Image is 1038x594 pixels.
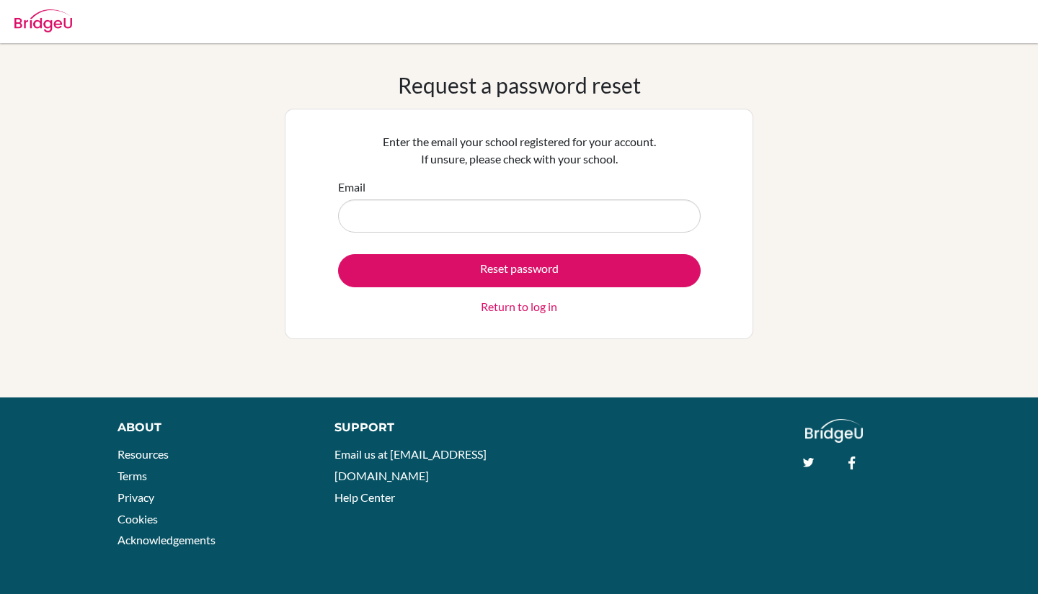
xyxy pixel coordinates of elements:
[334,419,505,436] div: Support
[338,254,701,287] button: Reset password
[334,490,395,504] a: Help Center
[117,490,154,504] a: Privacy
[805,419,864,443] img: logo_white@2x-f4f0deed5e89b7ecb1c2cc34c3e3d731f90f0f143d5ea2071677605dd97b5244.png
[338,133,701,168] p: Enter the email your school registered for your account. If unsure, please check with your school.
[117,469,147,482] a: Terms
[338,179,365,196] label: Email
[14,9,72,32] img: Bridge-U
[117,533,216,546] a: Acknowledgements
[334,447,487,482] a: Email us at [EMAIL_ADDRESS][DOMAIN_NAME]
[481,298,557,315] a: Return to log in
[117,419,302,436] div: About
[117,512,158,526] a: Cookies
[117,447,169,461] a: Resources
[398,72,641,98] h1: Request a password reset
